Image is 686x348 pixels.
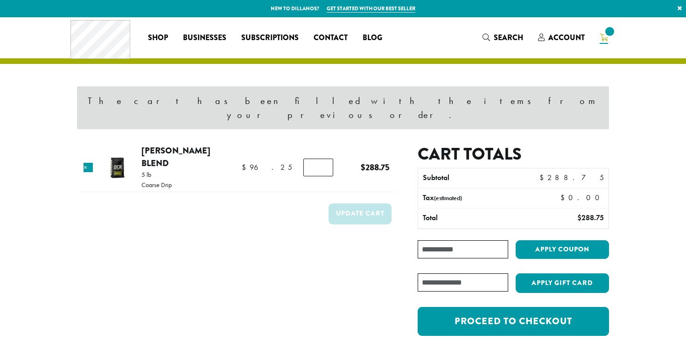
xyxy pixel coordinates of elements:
[560,193,604,202] bdi: 0.00
[418,209,532,228] th: Total
[242,162,250,172] span: $
[516,273,609,293] button: Apply Gift Card
[539,173,547,182] span: $
[475,30,531,45] a: Search
[303,159,333,176] input: Product quantity
[418,144,609,164] h2: Cart totals
[141,144,210,170] a: [PERSON_NAME] Blend
[560,193,568,202] span: $
[418,188,553,208] th: Tax
[361,161,390,174] bdi: 288.75
[84,163,93,172] a: Remove this item
[102,153,133,183] img: Howie's Blend
[539,173,604,182] bdi: 288.75
[577,213,604,223] bdi: 288.75
[141,181,172,188] p: Coarse Drip
[241,32,299,44] span: Subscriptions
[434,194,462,202] small: (estimated)
[577,213,581,223] span: $
[548,32,585,43] span: Account
[494,32,523,43] span: Search
[148,32,168,44] span: Shop
[242,162,292,172] bdi: 96.25
[363,32,382,44] span: Blog
[418,307,609,336] a: Proceed to checkout
[183,32,226,44] span: Businesses
[361,161,365,174] span: $
[77,86,609,129] div: The cart has been filled with the items from your previous order.
[141,171,172,178] p: 5 lb
[418,168,532,188] th: Subtotal
[140,30,175,45] a: Shop
[327,5,415,13] a: Get started with our best seller
[329,203,392,224] button: Update cart
[516,240,609,259] button: Apply coupon
[314,32,348,44] span: Contact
